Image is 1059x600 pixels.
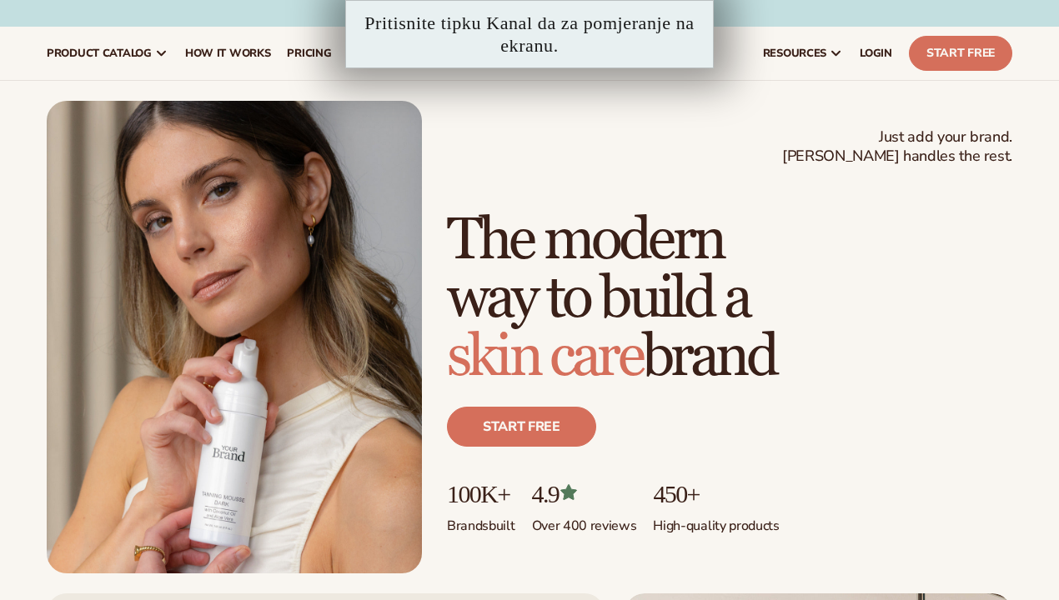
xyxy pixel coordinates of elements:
[447,322,642,392] span: skin care
[346,12,713,57] div: Pritisnite tipku Kanal da za pomjeranje na ekranu.
[909,36,1012,71] a: Start Free
[279,27,339,80] a: pricing
[447,407,596,447] a: Start free
[447,212,1012,387] h1: The modern way to build a brand
[447,480,515,507] p: 100K+
[47,101,422,573] img: Female holding tanning mousse.
[532,480,637,507] p: 4.9
[653,480,779,507] p: 450+
[532,507,637,535] p: Over 400 reviews
[653,507,779,535] p: High-quality products
[447,507,515,535] p: Brands built
[38,27,177,80] a: product catalog
[177,27,279,80] a: How It Works
[782,127,1012,167] span: Just add your brand. [PERSON_NAME] handles the rest.
[287,47,331,60] span: pricing
[755,27,851,80] a: resources
[185,47,271,60] span: How It Works
[860,47,892,60] span: LOGIN
[851,27,901,80] a: LOGIN
[763,47,826,60] span: resources
[47,47,152,60] span: product catalog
